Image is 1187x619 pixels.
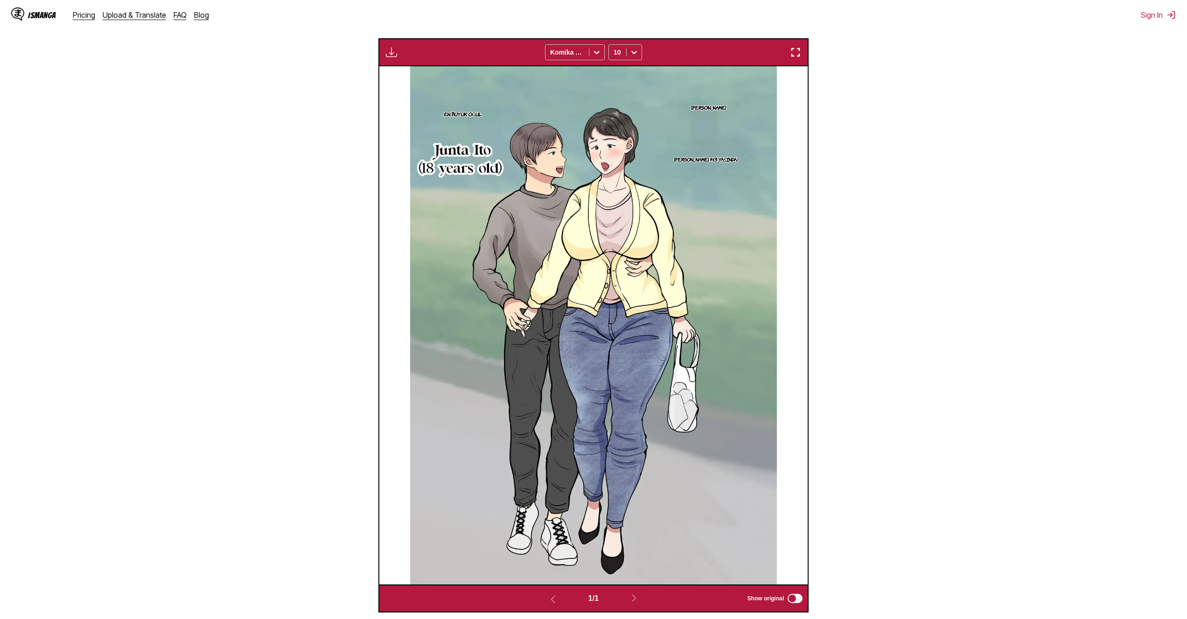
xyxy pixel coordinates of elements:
a: IsManga LogoIsManga [11,7,73,22]
p: En büyük oğul [442,109,484,119]
img: Sign out [1166,10,1176,20]
a: Blog [194,10,209,20]
img: Manga Panel [410,66,776,585]
input: Show original [788,594,803,603]
a: Upload & Translate [103,10,166,20]
img: Previous page [547,594,559,605]
a: FAQ [174,10,187,20]
img: Enter fullscreen [790,47,801,58]
span: 1 / 1 [588,594,599,603]
p: [PERSON_NAME] (43 yaşında) [672,155,740,164]
img: IsManga Logo [11,7,24,21]
div: IsManga [28,11,56,20]
p: [PERSON_NAME] [689,103,728,112]
a: Pricing [73,10,95,20]
span: Show original [747,595,784,602]
img: Next page [628,592,640,604]
button: Sign In [1141,10,1176,20]
img: Download translated images [386,47,397,58]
